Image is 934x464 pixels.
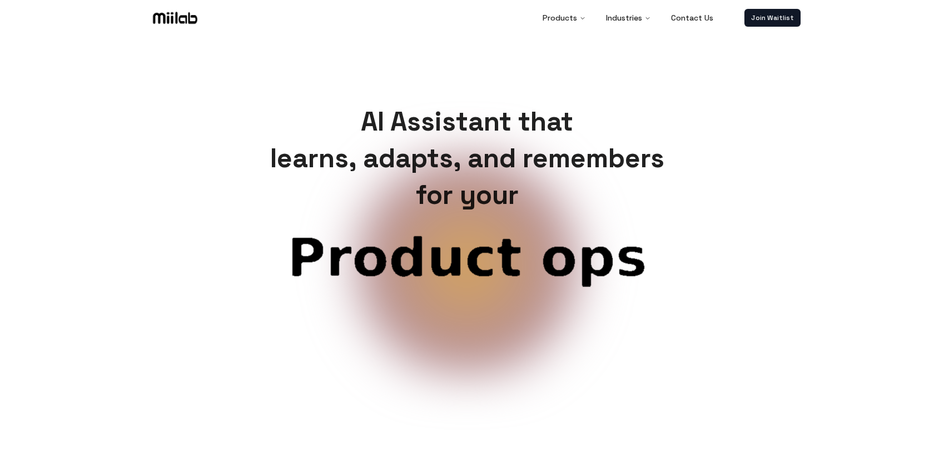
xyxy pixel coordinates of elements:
nav: Main [534,7,722,29]
button: Industries [597,7,660,29]
button: Products [534,7,595,29]
a: Logo [133,9,217,26]
a: Contact Us [662,7,722,29]
img: Logo [151,9,200,26]
a: Join Waitlist [744,9,801,27]
h1: AI Assistant that learns, adapts, and remembers for your [261,103,673,213]
span: Customer service [217,231,717,338]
